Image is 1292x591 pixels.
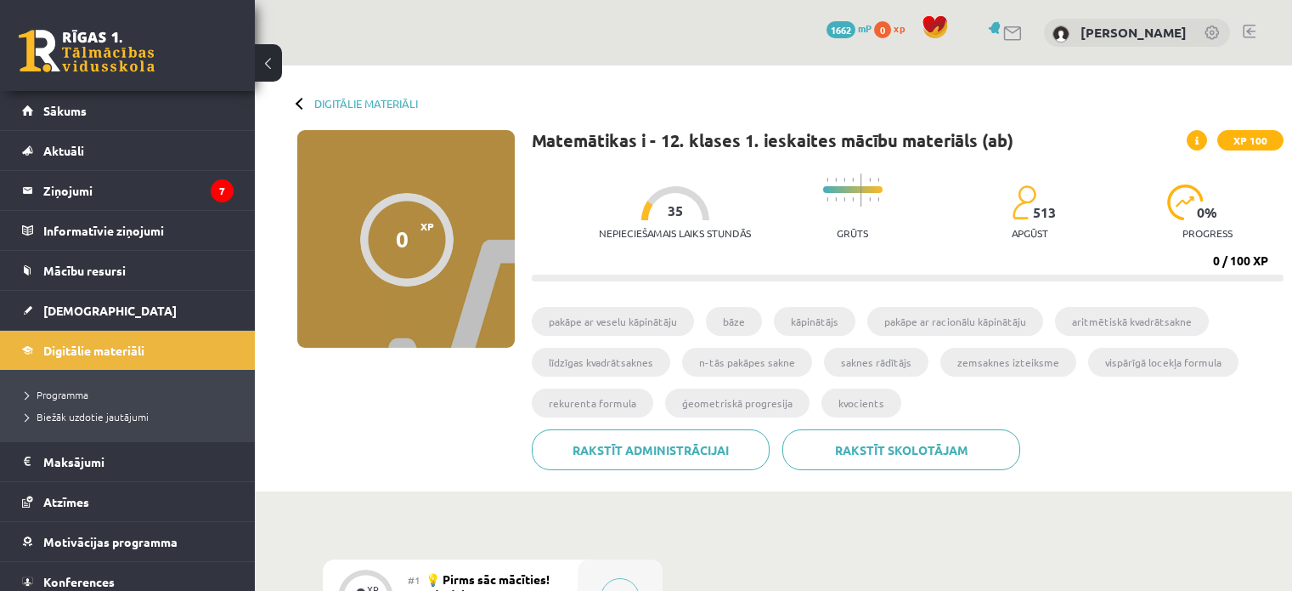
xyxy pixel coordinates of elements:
a: [DEMOGRAPHIC_DATA] [22,291,234,330]
img: icon-short-line-57e1e144782c952c97e751825c79c345078a6d821885a25fce030b3d8c18986b.svg [877,197,879,202]
p: progress [1182,227,1233,239]
li: kvocients [821,389,901,418]
legend: Ziņojumi [43,171,234,210]
a: Rīgas 1. Tālmācības vidusskola [19,30,155,72]
a: Aktuāli [22,131,234,170]
a: Digitālie materiāli [22,331,234,370]
img: icon-short-line-57e1e144782c952c97e751825c79c345078a6d821885a25fce030b3d8c18986b.svg [843,197,845,202]
h1: Matemātikas i - 12. klases 1. ieskaites mācību materiāls (ab) [532,130,1013,151]
span: XP 100 [1217,130,1284,151]
a: Sākums [22,91,234,130]
span: 0 [874,21,891,38]
a: Ziņojumi7 [22,171,234,210]
span: Mācību resursi [43,263,126,278]
span: xp [894,21,905,35]
li: n-tās pakāpes sakne [682,348,812,377]
span: #1 [408,573,420,587]
span: Biežāk uzdotie jautājumi [25,410,149,423]
a: Atzīmes [22,482,234,521]
img: icon-short-line-57e1e144782c952c97e751825c79c345078a6d821885a25fce030b3d8c18986b.svg [827,178,828,182]
li: kāpinātājs [774,307,855,336]
li: zemsaknes izteiksme [940,348,1076,377]
span: 1662 [827,21,855,38]
a: Mācību resursi [22,251,234,290]
span: Atzīmes [43,494,89,509]
li: vispārīgā locekļa formula [1088,348,1238,377]
a: Rakstīt skolotājam [782,429,1020,470]
span: Konferences [43,574,115,589]
span: 35 [668,203,683,219]
span: XP [420,220,434,232]
span: 513 [1033,205,1056,220]
a: Rakstīt administrācijai [532,429,770,470]
span: Programma [25,388,88,401]
img: icon-progress-161ccf0a02000e728c5f80fcf4c31c7af3da0e1684b2b1d7c360e028c24a22f1.svg [1167,185,1204,220]
img: icon-short-line-57e1e144782c952c97e751825c79c345078a6d821885a25fce030b3d8c18986b.svg [843,178,845,182]
a: 1662 mP [827,21,872,35]
a: Informatīvie ziņojumi [22,211,234,250]
img: icon-short-line-57e1e144782c952c97e751825c79c345078a6d821885a25fce030b3d8c18986b.svg [869,197,871,202]
li: pakāpe ar veselu kāpinātāju [532,307,694,336]
p: Grūts [837,227,868,239]
span: [DEMOGRAPHIC_DATA] [43,303,177,318]
img: icon-short-line-57e1e144782c952c97e751825c79c345078a6d821885a25fce030b3d8c18986b.svg [877,178,879,182]
img: icon-short-line-57e1e144782c952c97e751825c79c345078a6d821885a25fce030b3d8c18986b.svg [835,197,837,202]
li: ģeometriskā progresija [665,389,810,418]
li: aritmētiskā kvadrātsakne [1055,307,1209,336]
span: Sākums [43,103,87,118]
img: icon-short-line-57e1e144782c952c97e751825c79c345078a6d821885a25fce030b3d8c18986b.svg [852,197,854,202]
li: rekurenta formula [532,389,653,418]
li: bāze [706,307,762,336]
legend: Informatīvie ziņojumi [43,211,234,250]
img: icon-short-line-57e1e144782c952c97e751825c79c345078a6d821885a25fce030b3d8c18986b.svg [827,197,828,202]
span: mP [858,21,872,35]
a: [PERSON_NAME] [1080,24,1187,41]
img: icon-short-line-57e1e144782c952c97e751825c79c345078a6d821885a25fce030b3d8c18986b.svg [852,178,854,182]
img: Anžela Aleksandrova [1052,26,1069,43]
img: icon-short-line-57e1e144782c952c97e751825c79c345078a6d821885a25fce030b3d8c18986b.svg [835,178,837,182]
span: Aktuāli [43,143,84,158]
a: 0 xp [874,21,913,35]
li: saknes rādītājs [824,348,928,377]
img: icon-long-line-d9ea69661e0d244f92f715978eff75569469978d946b2353a9bb055b3ed8787d.svg [860,173,862,207]
li: pakāpe ar racionālu kāpinātāju [867,307,1043,336]
div: 0 [396,226,409,252]
img: students-c634bb4e5e11cddfef0936a35e636f08e4e9abd3cc4e673bd6f9a4125e45ecb1.svg [1012,185,1036,220]
li: līdzīgas kvadrātsaknes [532,348,670,377]
a: Digitālie materiāli [314,97,418,110]
span: Digitālie materiāli [43,343,144,358]
legend: Maksājumi [43,442,234,481]
p: apgūst [1012,227,1048,239]
a: Motivācijas programma [22,522,234,561]
a: Programma [25,387,238,402]
span: 0 % [1197,205,1218,220]
span: Motivācijas programma [43,534,178,549]
i: 7 [211,179,234,202]
img: icon-short-line-57e1e144782c952c97e751825c79c345078a6d821885a25fce030b3d8c18986b.svg [869,178,871,182]
p: Nepieciešamais laiks stundās [599,227,751,239]
a: Maksājumi [22,442,234,481]
a: Biežāk uzdotie jautājumi [25,409,238,424]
